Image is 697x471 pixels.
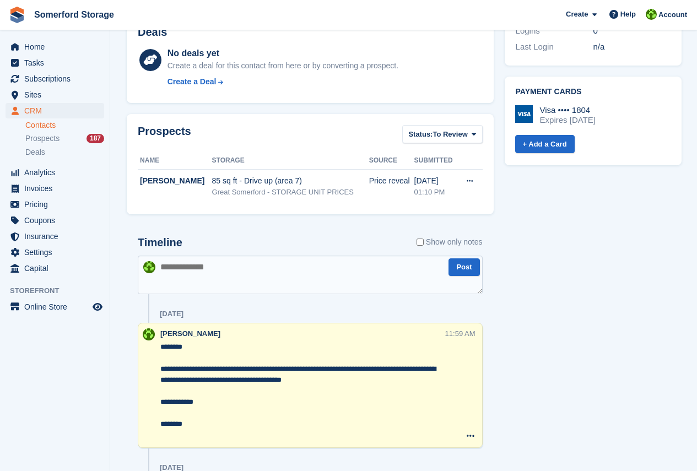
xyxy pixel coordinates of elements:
span: Coupons [24,213,90,228]
button: Status: To Review [402,125,482,143]
div: Price reveal [369,175,414,187]
span: Subscriptions [24,71,90,86]
a: menu [6,197,104,212]
span: CRM [24,103,90,118]
a: menu [6,39,104,55]
div: 85 sq ft - Drive up (area 7) [212,175,369,187]
span: Capital [24,261,90,276]
img: Michael Llewellen Palmer [143,328,155,340]
span: Home [24,39,90,55]
div: 01:10 PM [414,187,457,198]
a: menu [6,87,104,102]
a: menu [6,103,104,118]
button: Post [449,258,479,277]
span: Create [566,9,588,20]
span: [PERSON_NAME] [160,329,220,338]
div: 0 [593,25,671,37]
span: Tasks [24,55,90,71]
a: menu [6,71,104,86]
a: menu [6,299,104,315]
span: Deals [25,147,45,158]
span: To Review [433,129,467,140]
a: Preview store [91,300,104,313]
div: Great Somerford - STORAGE UNIT PRICES [212,187,369,198]
h2: Payment cards [516,88,671,96]
span: Storefront [10,285,110,296]
div: Last Login [516,41,593,53]
th: Storage [212,152,369,170]
a: menu [6,245,104,260]
span: Online Store [24,299,90,315]
a: menu [6,55,104,71]
span: Analytics [24,165,90,180]
div: 187 [87,134,104,143]
th: Name [138,152,212,170]
img: Michael Llewellen Palmer [646,9,657,20]
a: + Add a Card [515,135,575,153]
a: menu [6,229,104,244]
div: [PERSON_NAME] [140,175,212,187]
a: Create a Deal [168,76,398,88]
div: Create a Deal [168,76,217,88]
th: Source [369,152,414,170]
div: 11:59 AM [445,328,476,339]
span: Invoices [24,181,90,196]
div: No deals yet [168,47,398,60]
a: Somerford Storage [30,6,118,24]
div: n/a [593,41,671,53]
a: menu [6,261,104,276]
label: Show only notes [417,236,483,248]
span: Help [620,9,636,20]
th: Submitted [414,152,457,170]
a: menu [6,213,104,228]
div: Create a deal for this contact from here or by converting a prospect. [168,60,398,72]
div: [DATE] [160,310,183,318]
img: Michael Llewellen Palmer [143,261,155,273]
span: Status: [408,129,433,140]
h2: Deals [138,26,167,39]
a: menu [6,165,104,180]
span: Prospects [25,133,60,144]
h2: Prospects [138,125,191,145]
span: Insurance [24,229,90,244]
div: [DATE] [414,175,457,187]
img: stora-icon-8386f47178a22dfd0bd8f6a31ec36ba5ce8667c1dd55bd0f319d3a0aa187defe.svg [9,7,25,23]
div: Expires [DATE] [540,115,596,125]
input: Show only notes [417,236,424,248]
a: menu [6,181,104,196]
img: Visa Logo [515,105,533,123]
span: Sites [24,87,90,102]
span: Pricing [24,197,90,212]
span: Settings [24,245,90,260]
a: Prospects 187 [25,133,104,144]
h2: Timeline [138,236,182,249]
a: Contacts [25,120,104,131]
div: Visa •••• 1804 [540,105,596,115]
a: Deals [25,147,104,158]
span: Account [658,9,687,20]
div: Logins [516,25,593,37]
